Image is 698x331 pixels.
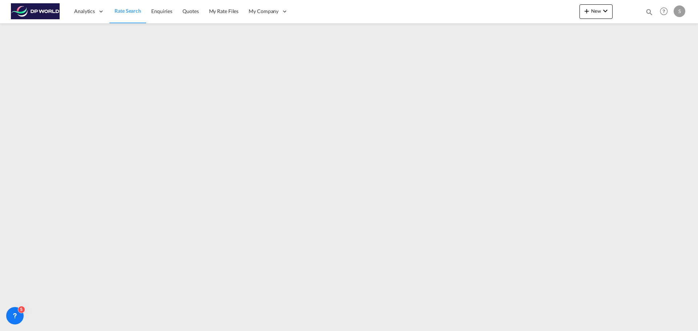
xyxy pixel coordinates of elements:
[645,8,653,16] md-icon: icon-magnify
[151,8,172,14] span: Enquiries
[658,5,670,17] span: Help
[209,8,239,14] span: My Rate Files
[658,5,674,18] div: Help
[674,5,685,17] div: S
[249,8,278,15] span: My Company
[645,8,653,19] div: icon-magnify
[11,3,60,20] img: c08ca190194411f088ed0f3ba295208c.png
[74,8,95,15] span: Analytics
[579,4,613,19] button: icon-plus 400-fgNewicon-chevron-down
[115,8,141,14] span: Rate Search
[582,7,591,15] md-icon: icon-plus 400-fg
[182,8,198,14] span: Quotes
[601,7,610,15] md-icon: icon-chevron-down
[582,8,610,14] span: New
